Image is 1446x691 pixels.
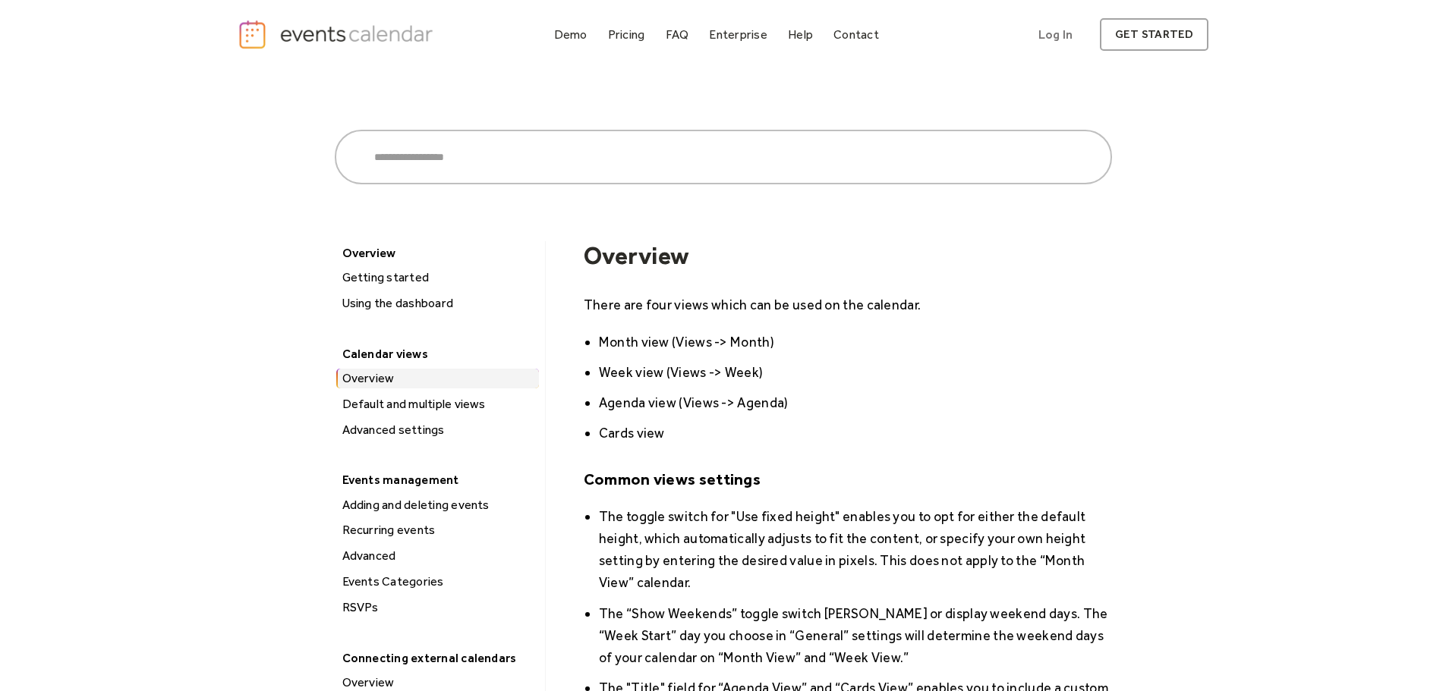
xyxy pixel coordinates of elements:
[338,495,539,515] div: Adding and deleting events
[336,572,539,592] a: Events Categories
[336,598,539,617] a: RSVPs
[336,520,539,540] a: Recurring events
[709,30,767,39] div: Enterprise
[338,420,539,440] div: Advanced settings
[827,24,885,45] a: Contact
[338,520,539,540] div: Recurring events
[338,572,539,592] div: Events Categories
[554,30,588,39] div: Demo
[336,268,539,287] a: Getting started
[336,420,539,440] a: Advanced settings
[335,646,537,670] div: Connecting external calendars
[1100,18,1208,51] a: get started
[336,546,539,566] a: Advanced
[599,331,1112,353] li: Month view (Views -> Month)
[338,369,539,388] div: Overview
[602,24,651,45] a: Pricing
[238,19,438,50] a: home
[336,495,539,515] a: Adding and deleting events
[666,30,689,39] div: FAQ
[548,24,594,45] a: Demo
[788,30,813,39] div: Help
[584,294,1112,316] p: There are four views which can be used on the calendar.
[599,602,1112,668] li: The “Show Weekends” toggle switch [PERSON_NAME] or display weekend days. The “Week Start” day you...
[336,294,539,313] a: Using the dashboard
[338,546,539,566] div: Advanced
[599,505,1112,593] li: The toggle switch for "Use fixed height" enables you to opt for either the default height, which ...
[599,391,1112,413] li: Agenda view (Views -> Agenda)
[336,394,539,414] a: Default and multiple views
[599,361,1112,383] li: Week view (Views -> Week)
[703,24,773,45] a: Enterprise
[608,30,645,39] div: Pricing
[833,30,879,39] div: Contact
[584,241,1112,270] h1: Overview
[338,394,539,414] div: Default and multiple views
[584,468,1112,490] h5: Common views settings
[599,422,1112,444] li: Cards view
[335,342,537,366] div: Calendar views
[1023,18,1088,51] a: Log In
[336,369,539,388] a: Overview
[660,24,695,45] a: FAQ
[338,294,539,313] div: Using the dashboard
[335,468,537,492] div: Events management
[335,241,537,265] div: Overview
[338,598,539,617] div: RSVPs
[338,268,539,287] div: Getting started
[782,24,819,45] a: Help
